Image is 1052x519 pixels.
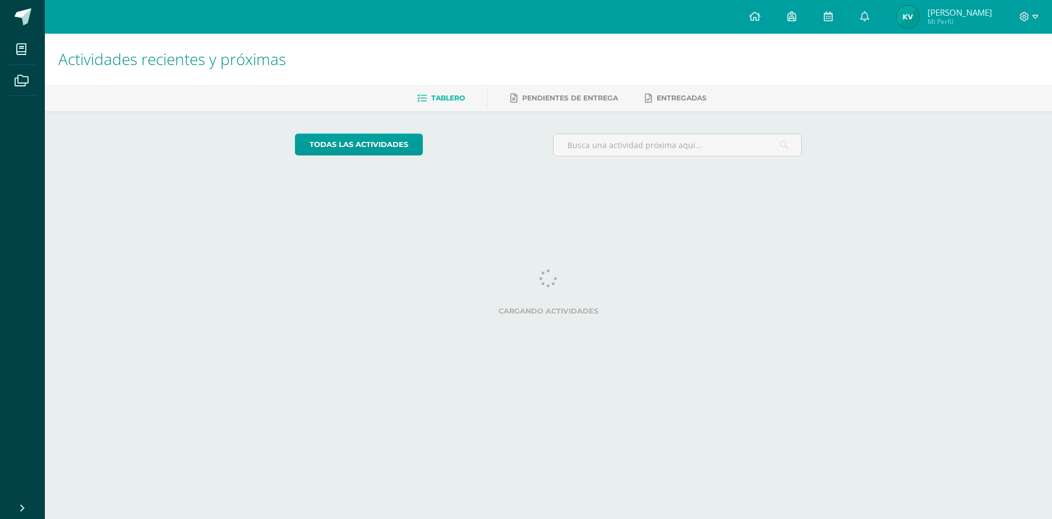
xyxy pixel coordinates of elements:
[295,307,802,315] label: Cargando actividades
[928,17,992,26] span: Mi Perfil
[522,94,618,102] span: Pendientes de entrega
[657,94,707,102] span: Entregadas
[431,94,465,102] span: Tablero
[553,134,802,156] input: Busca una actividad próxima aquí...
[295,134,423,155] a: todas las Actividades
[928,7,992,18] span: [PERSON_NAME]
[417,89,465,107] a: Tablero
[645,89,707,107] a: Entregadas
[58,48,286,70] span: Actividades recientes y próximas
[897,6,919,28] img: b53ac2c2fa3395d401c8eca8e0cebb6f.png
[510,89,618,107] a: Pendientes de entrega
